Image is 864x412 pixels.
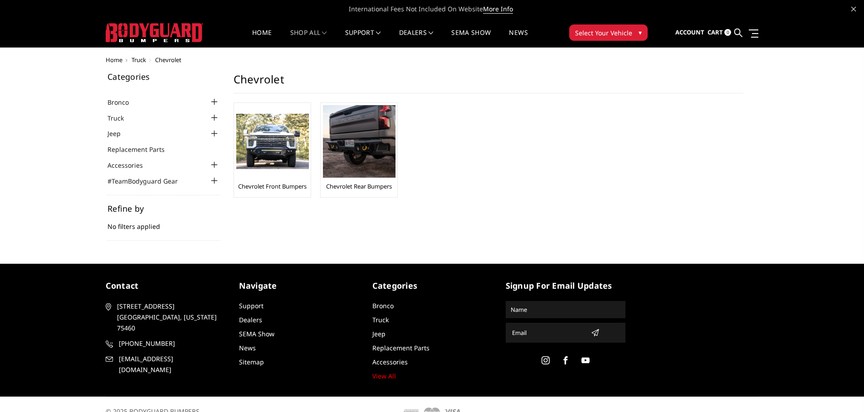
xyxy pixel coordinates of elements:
a: More Info [483,5,513,14]
h5: Categories [107,73,220,81]
a: News [239,344,256,352]
h5: signup for email updates [506,280,625,292]
a: News [509,29,527,47]
a: Home [252,29,272,47]
a: Sitemap [239,358,264,366]
span: Select Your Vehicle [575,28,632,38]
button: Select Your Vehicle [569,24,648,41]
span: [PHONE_NUMBER] [119,338,224,349]
a: Dealers [399,29,434,47]
div: No filters applied [107,204,220,241]
a: Bronco [372,301,394,310]
span: ▾ [639,28,642,37]
h5: Categories [372,280,492,292]
h5: Navigate [239,280,359,292]
a: Support [239,301,264,310]
h5: Refine by [107,204,220,213]
a: [PHONE_NUMBER] [106,338,225,349]
a: Accessories [107,160,154,170]
a: Chevrolet Rear Bumpers [326,182,392,190]
a: Cart 0 [708,20,731,45]
a: shop all [290,29,327,47]
a: Truck [132,56,146,64]
a: View All [372,372,396,380]
input: Email [508,325,587,340]
span: Account [675,28,704,36]
input: Name [507,302,624,317]
span: [STREET_ADDRESS] [GEOGRAPHIC_DATA], [US_STATE] 75460 [117,301,222,334]
a: Account [675,20,704,45]
a: Support [345,29,381,47]
a: SEMA Show [451,29,491,47]
a: Chevrolet Front Bumpers [238,182,307,190]
span: 0 [724,29,731,36]
a: Truck [107,113,135,123]
a: Truck [372,315,389,324]
span: Chevrolet [155,56,181,64]
a: [EMAIL_ADDRESS][DOMAIN_NAME] [106,354,225,375]
span: Cart [708,28,723,36]
h1: Chevrolet [234,73,743,93]
a: Jeep [107,129,132,138]
img: BODYGUARD BUMPERS [106,23,203,42]
a: Dealers [239,315,262,324]
a: Bronco [107,97,140,107]
a: Home [106,56,122,64]
a: Jeep [372,330,386,338]
a: SEMA Show [239,330,274,338]
h5: contact [106,280,225,292]
a: Replacement Parts [372,344,430,352]
a: Replacement Parts [107,145,176,154]
a: #TeamBodyguard Gear [107,176,189,186]
a: Accessories [372,358,408,366]
span: [EMAIL_ADDRESS][DOMAIN_NAME] [119,354,224,375]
